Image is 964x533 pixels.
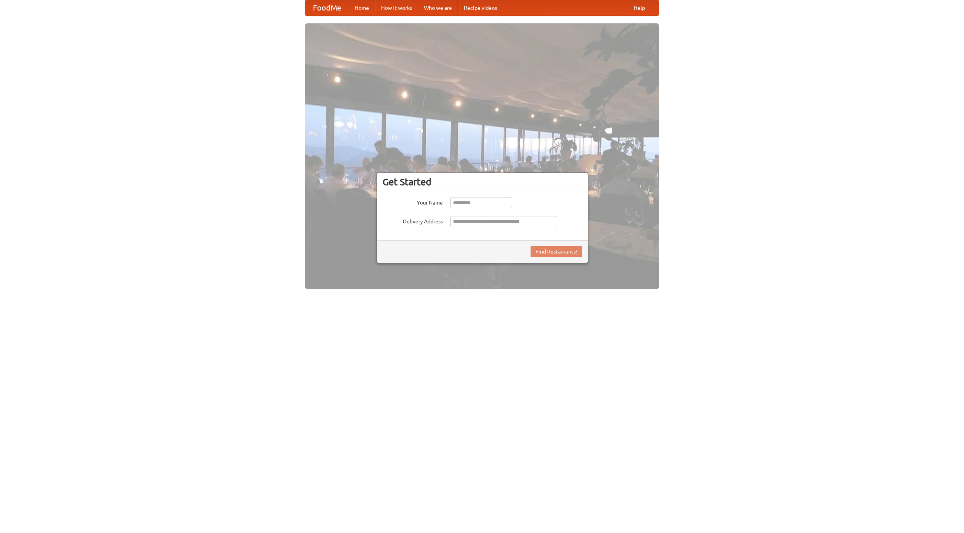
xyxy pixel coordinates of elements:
label: Your Name [383,197,443,206]
label: Delivery Address [383,216,443,225]
a: How it works [375,0,418,15]
a: Who we are [418,0,458,15]
h3: Get Started [383,176,582,188]
a: Help [628,0,651,15]
button: Find Restaurants! [531,246,582,257]
a: Recipe videos [458,0,503,15]
a: FoodMe [305,0,349,15]
a: Home [349,0,375,15]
